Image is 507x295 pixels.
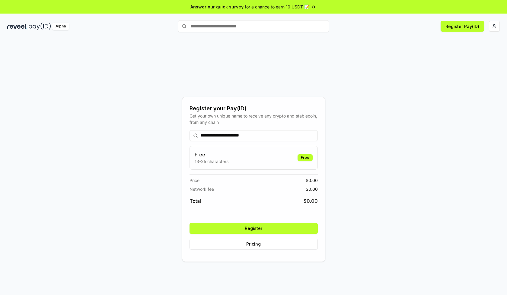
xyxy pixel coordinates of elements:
span: Network fee [190,186,214,192]
div: Register your Pay(ID) [190,104,318,113]
span: Answer our quick survey [190,4,244,10]
span: $ 0.00 [306,177,318,184]
div: Alpha [52,23,69,30]
h3: Free [195,151,228,158]
img: pay_id [29,23,51,30]
button: Register Pay(ID) [441,21,484,32]
span: $ 0.00 [306,186,318,192]
span: Total [190,197,201,205]
span: $ 0.00 [304,197,318,205]
span: Price [190,177,199,184]
div: Get your own unique name to receive any crypto and stablecoin, from any chain [190,113,318,125]
img: reveel_dark [7,23,27,30]
div: Free [298,154,313,161]
button: Register [190,223,318,234]
button: Pricing [190,239,318,249]
span: for a chance to earn 10 USDT 📝 [245,4,309,10]
p: 13-25 characters [195,158,228,165]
